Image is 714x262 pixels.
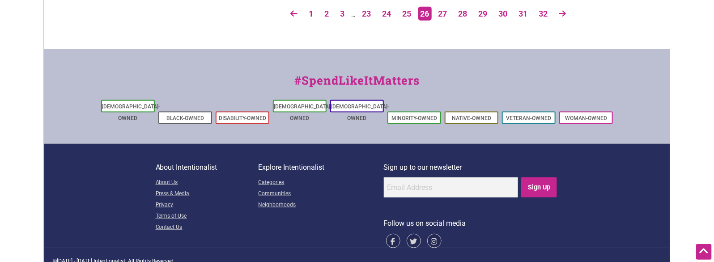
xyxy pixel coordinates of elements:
[219,115,266,121] a: Disability-Owned
[259,177,384,189] a: Categories
[514,6,532,22] a: Page 31
[336,6,349,22] a: Page 3
[454,6,472,22] a: Page 28
[305,6,318,22] a: Page 1
[494,6,512,22] a: Page 30
[398,6,416,22] a: Page 25
[156,162,259,173] p: About Intentionalist
[320,6,334,22] a: Page 2
[352,11,356,18] span: …
[259,200,384,211] a: Neighborhoods
[696,244,712,260] div: Scroll Back to Top
[156,211,259,222] a: Terms of Use
[156,200,259,211] a: Privacy
[156,222,259,233] a: Contact Us
[535,6,552,22] a: Page 32
[391,115,437,121] a: Minority-Owned
[384,177,518,198] input: Email Address
[274,103,332,121] a: [DEMOGRAPHIC_DATA]-Owned
[358,6,376,22] a: Page 23
[506,115,552,121] a: Veteran-Owned
[474,6,492,22] a: Page 29
[331,103,389,121] a: [DEMOGRAPHIC_DATA]-Owned
[434,6,452,22] a: Page 27
[259,189,384,200] a: Communities
[452,115,491,121] a: Native-Owned
[384,162,559,173] p: Sign up to our newsletter
[521,177,557,198] input: Sign Up
[156,177,259,189] a: About Us
[565,115,607,121] a: Woman-Owned
[102,103,160,121] a: [DEMOGRAPHIC_DATA]-Owned
[259,162,384,173] p: Explore Intentionalist
[378,6,396,22] a: Page 24
[418,7,432,21] span: Page 26
[384,218,559,229] p: Follow us on social media
[44,72,670,98] div: #SpendLikeItMatters
[166,115,204,121] a: Black-Owned
[156,189,259,200] a: Press & Media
